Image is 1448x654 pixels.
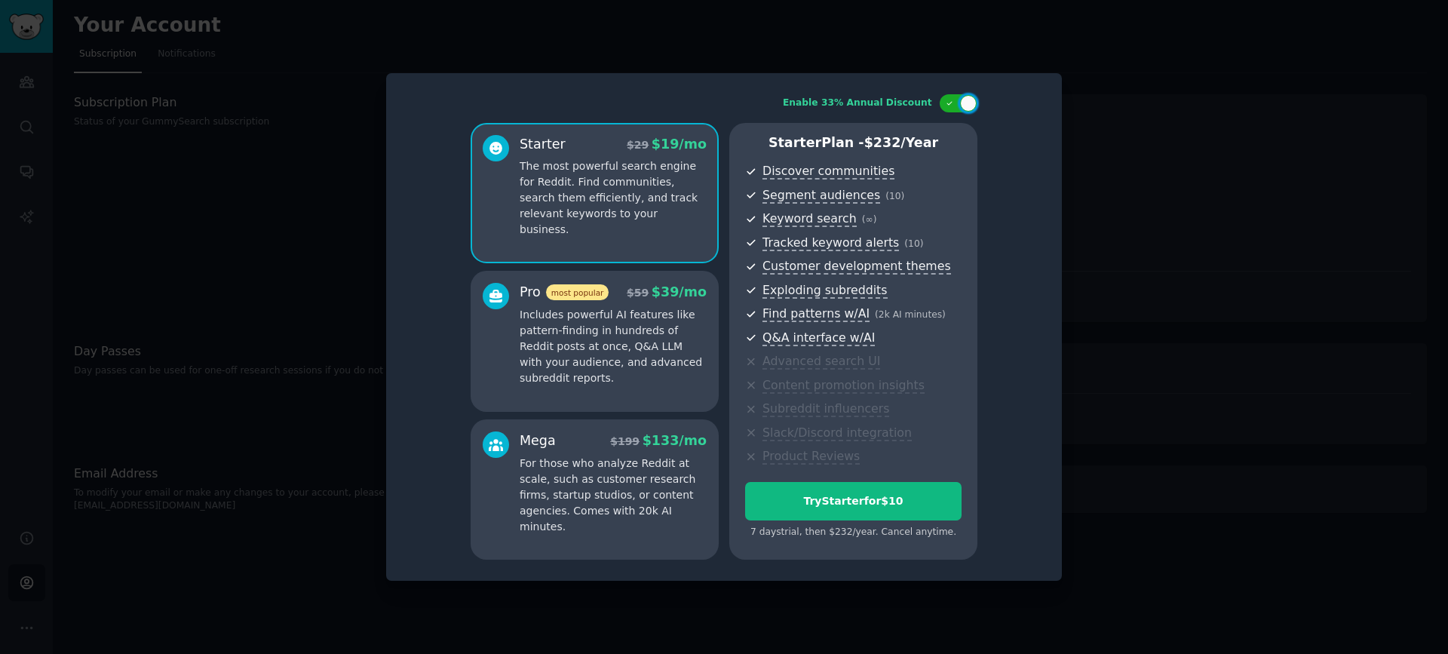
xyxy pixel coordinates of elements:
[643,433,707,448] span: $ 133 /mo
[520,456,707,535] p: For those who analyze Reddit at scale, such as customer research firms, startup studios, or conte...
[746,493,961,509] div: Try Starter for $10
[627,287,649,299] span: $ 59
[610,435,640,447] span: $ 199
[875,309,946,320] span: ( 2k AI minutes )
[762,306,870,322] span: Find patterns w/AI
[745,526,962,539] div: 7 days trial, then $ 232 /year . Cancel anytime.
[762,425,912,441] span: Slack/Discord integration
[762,330,875,346] span: Q&A interface w/AI
[762,401,889,417] span: Subreddit influencers
[627,139,649,151] span: $ 29
[762,259,951,275] span: Customer development themes
[520,307,707,386] p: Includes powerful AI features like pattern-finding in hundreds of Reddit posts at once, Q&A LLM w...
[762,449,860,465] span: Product Reviews
[745,134,962,152] p: Starter Plan -
[520,431,556,450] div: Mega
[762,235,899,251] span: Tracked keyword alerts
[762,283,887,299] span: Exploding subreddits
[762,378,925,394] span: Content promotion insights
[652,284,707,299] span: $ 39 /mo
[862,214,877,225] span: ( ∞ )
[904,238,923,249] span: ( 10 )
[783,97,932,110] div: Enable 33% Annual Discount
[762,354,880,370] span: Advanced search UI
[745,482,962,520] button: TryStarterfor$10
[520,135,566,154] div: Starter
[762,188,880,204] span: Segment audiences
[762,164,894,180] span: Discover communities
[885,191,904,201] span: ( 10 )
[762,211,857,227] span: Keyword search
[520,158,707,238] p: The most powerful search engine for Reddit. Find communities, search them efficiently, and track ...
[864,135,938,150] span: $ 232 /year
[652,137,707,152] span: $ 19 /mo
[546,284,609,300] span: most popular
[520,283,609,302] div: Pro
